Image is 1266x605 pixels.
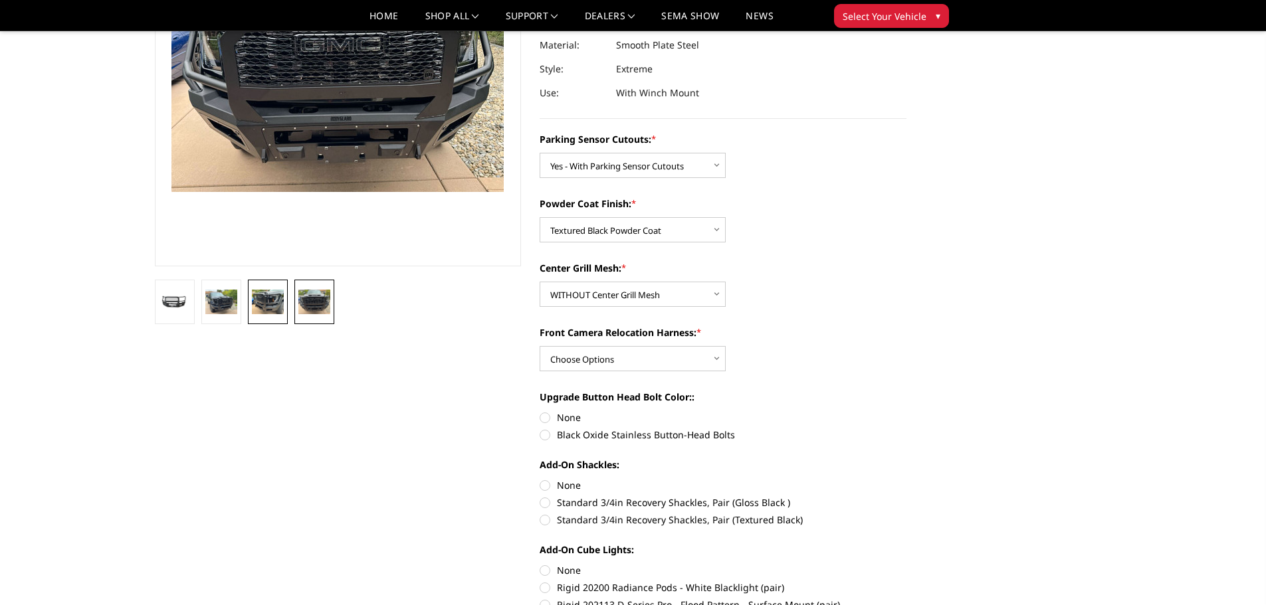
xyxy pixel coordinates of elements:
[540,132,906,146] label: Parking Sensor Cutouts:
[661,11,719,31] a: SEMA Show
[540,325,906,339] label: Front Camera Relocation Harness:
[540,458,906,472] label: Add-On Shackles:
[540,580,906,594] label: Rigid 20200 Radiance Pods - White Blacklight (pair)
[540,513,906,527] label: Standard 3/4in Recovery Shackles, Pair (Textured Black)
[1200,541,1266,605] iframe: Chat Widget
[843,9,926,23] span: Select Your Vehicle
[616,81,699,105] dd: With Winch Mount
[540,410,906,424] label: None
[540,197,906,211] label: Powder Coat Finish:
[585,11,635,31] a: Dealers
[369,11,398,31] a: Home
[834,4,949,28] button: Select Your Vehicle
[205,290,237,313] img: 2024-2025 GMC 2500-3500 - A2 Series - Extreme Front Bumper (winch mount)
[540,563,906,577] label: None
[540,81,606,105] dt: Use:
[540,57,606,81] dt: Style:
[159,295,191,310] img: 2024-2025 GMC 2500-3500 - A2 Series - Extreme Front Bumper (winch mount)
[540,543,906,557] label: Add-On Cube Lights:
[936,9,940,23] span: ▾
[616,33,699,57] dd: Smooth Plate Steel
[252,290,284,313] img: 2024-2025 GMC 2500-3500 - A2 Series - Extreme Front Bumper (winch mount)
[298,290,330,313] img: 2024-2025 GMC 2500-3500 - A2 Series - Extreme Front Bumper (winch mount)
[540,428,906,442] label: Black Oxide Stainless Button-Head Bolts
[746,11,773,31] a: News
[540,390,906,404] label: Upgrade Button Head Bolt Color::
[506,11,558,31] a: Support
[540,478,906,492] label: None
[540,261,906,275] label: Center Grill Mesh:
[425,11,479,31] a: shop all
[540,495,906,509] label: Standard 3/4in Recovery Shackles, Pair (Gloss Black )
[616,57,653,81] dd: Extreme
[540,33,606,57] dt: Material:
